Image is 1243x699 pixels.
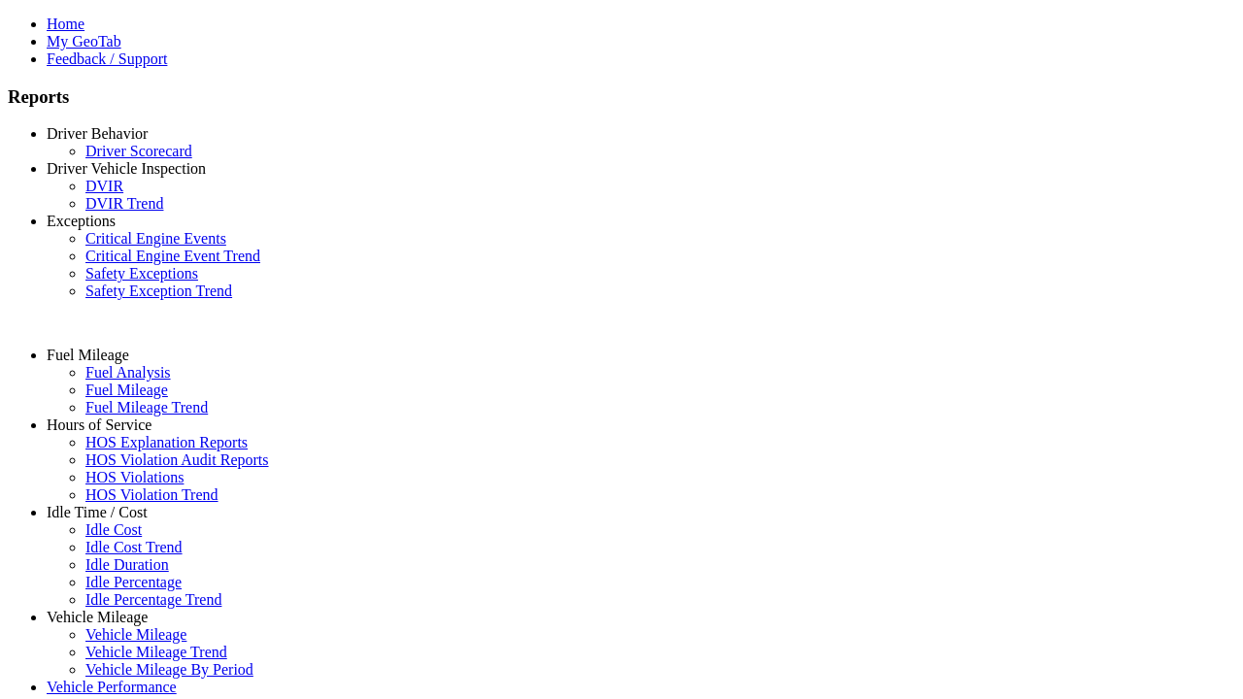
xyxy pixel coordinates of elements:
a: Fuel Analysis [85,364,171,381]
a: Idle Percentage Trend [85,591,221,608]
a: Vehicle Mileage [47,609,148,625]
a: Safety Exceptions [85,265,198,282]
a: Home [47,16,84,32]
a: Vehicle Mileage [85,626,186,643]
a: Idle Percentage [85,574,182,590]
a: Driver Behavior [47,125,148,142]
a: Exceptions [47,213,116,229]
a: Feedback / Support [47,50,167,67]
a: Driver Scorecard [85,143,192,159]
a: DVIR Trend [85,195,163,212]
h3: Reports [8,86,1235,108]
a: Fuel Mileage Trend [85,399,208,416]
a: Vehicle Performance [47,679,177,695]
a: HOS Explanation Reports [85,434,248,450]
a: Idle Duration [85,556,169,573]
a: HOS Violations [85,469,184,485]
a: Safety Exception Trend [85,283,232,299]
a: Driver Vehicle Inspection [47,160,206,177]
a: Idle Time / Cost [47,504,148,520]
a: Vehicle Mileage Trend [85,644,227,660]
a: Idle Cost Trend [85,539,183,555]
a: DVIR [85,178,123,194]
a: Critical Engine Event Trend [85,248,260,264]
a: Fuel Mileage [85,382,168,398]
a: Idle Cost [85,521,142,538]
a: HOS Violation Audit Reports [85,451,269,468]
a: My GeoTab [47,33,121,50]
a: Critical Engine Events [85,230,226,247]
a: HOS Violation Trend [85,486,218,503]
a: Vehicle Mileage By Period [85,661,253,678]
a: Fuel Mileage [47,347,129,363]
a: Hours of Service [47,416,151,433]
